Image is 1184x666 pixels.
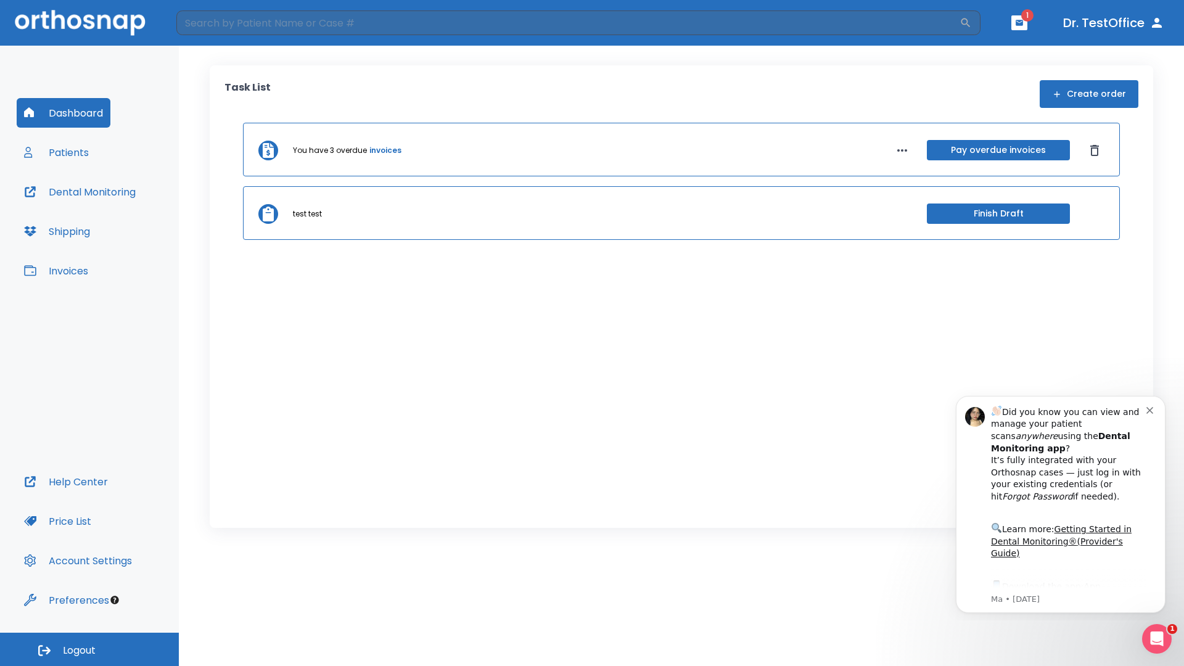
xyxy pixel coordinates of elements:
[369,145,401,156] a: invoices
[1058,12,1169,34] button: Dr. TestOffice
[17,256,96,286] button: Invoices
[54,197,163,219] a: App Store
[17,138,96,167] button: Patients
[54,194,209,257] div: Download the app: | ​ Let us know if you need help getting started!
[1142,624,1172,654] iframe: Intercom live chat
[1167,624,1177,634] span: 1
[927,203,1070,224] button: Finish Draft
[293,208,322,220] p: test test
[54,209,209,220] p: Message from Ma, sent 7w ago
[17,585,117,615] button: Preferences
[17,216,97,246] button: Shipping
[224,80,271,108] p: Task List
[17,467,115,496] button: Help Center
[17,506,99,536] button: Price List
[109,594,120,606] div: Tooltip anchor
[209,19,219,29] button: Dismiss notification
[1021,9,1034,22] span: 1
[17,177,143,207] button: Dental Monitoring
[1040,80,1138,108] button: Create order
[937,385,1184,620] iframe: Intercom notifications message
[1085,141,1104,160] button: Dismiss
[176,10,960,35] input: Search by Patient Name or Case #
[927,140,1070,160] button: Pay overdue invoices
[17,546,139,575] button: Account Settings
[293,145,367,156] p: You have 3 overdue
[17,98,110,128] button: Dashboard
[15,10,146,35] img: Orthosnap
[63,644,96,657] span: Logout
